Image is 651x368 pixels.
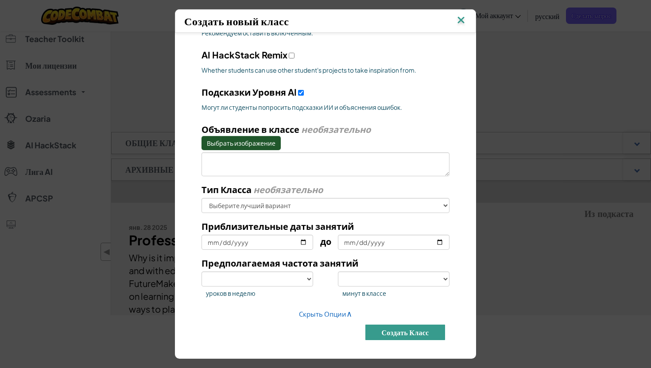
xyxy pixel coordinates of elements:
span: Тип Класса [201,184,252,195]
span: минут в классе [342,289,449,298]
button: Создать класс [365,325,445,340]
span: уроков в неделю [206,289,313,298]
span: Создать новый класс [184,14,289,28]
span: ∧ [346,308,352,318]
i: необязательно [253,184,323,195]
span: Whether students can use other student's projects to take inspiration from. [201,66,449,74]
span: Приблизительные даты занятий [201,221,354,232]
span: Могут ли студенты попросить подсказки ИИ и объяснения ошибок. [201,103,449,112]
button: Объявление в классе необязательно [201,136,281,150]
span: AI HackStack Remix [201,49,287,60]
span: до [320,236,331,247]
span: Предполагаемая частота занятий [201,257,358,268]
a: Скрыть Опции [299,310,352,318]
img: IconClose.svg [455,14,467,27]
span: Объявление в классе [201,124,299,135]
span: Подсказки Уровня AI [201,86,297,97]
i: необязательно [301,124,371,135]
